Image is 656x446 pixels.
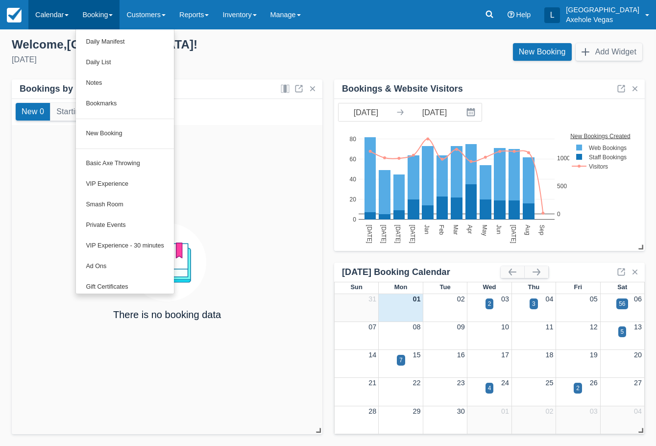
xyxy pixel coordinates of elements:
a: New Booking [76,124,173,144]
a: 12 [590,323,598,331]
span: Fri [574,283,583,291]
div: 3 [532,299,535,308]
a: Private Events [76,215,173,236]
a: 07 [368,323,376,331]
a: 16 [457,351,465,359]
a: 29 [413,407,421,415]
a: 31 [368,295,376,303]
a: 10 [501,323,509,331]
span: Sun [350,283,362,291]
div: 56 [619,299,625,308]
a: 08 [413,323,421,331]
input: End Date [407,103,462,121]
a: 03 [501,295,509,303]
a: New Booking [513,43,572,61]
div: 7 [399,356,403,365]
a: 11 [545,323,553,331]
button: New 0 [16,103,50,121]
a: 14 [368,351,376,359]
button: Add Widget [576,43,642,61]
a: 02 [457,295,465,303]
div: 2 [576,384,580,393]
a: VIP Experience [76,174,173,195]
a: 01 [413,295,421,303]
a: 18 [545,351,553,359]
a: Gift Certificates [76,277,173,297]
div: [DATE] Booking Calendar [342,267,501,278]
div: 4 [488,384,491,393]
img: checkfront-main-nav-mini-logo.png [7,8,22,23]
a: 05 [590,295,598,303]
a: 06 [634,295,642,303]
div: L [544,7,560,23]
a: 03 [590,407,598,415]
a: 27 [634,379,642,387]
a: 09 [457,323,465,331]
a: 02 [545,407,553,415]
i: Help [508,11,514,18]
ul: Booking [75,29,174,294]
span: Wed [483,283,496,291]
div: 5 [621,327,624,336]
div: Bookings by Month [20,83,102,95]
a: 19 [590,351,598,359]
a: 26 [590,379,598,387]
div: Welcome , [GEOGRAPHIC_DATA] ! [12,37,320,52]
div: [DATE] [12,54,320,66]
span: Sat [617,283,627,291]
a: Daily Manifest [76,32,173,52]
a: 04 [634,407,642,415]
a: Basic Axe Throwing [76,153,173,174]
span: Help [516,11,531,19]
button: Interact with the calendar and add the check-in date for your trip. [462,103,482,121]
a: Bookmarks [76,94,173,114]
a: Smash Room [76,195,173,215]
a: 23 [457,379,465,387]
a: 01 [501,407,509,415]
a: 17 [501,351,509,359]
a: Daily List [76,52,173,73]
a: Ad Ons [76,256,173,277]
span: Tue [440,283,451,291]
span: Thu [528,283,540,291]
a: 04 [545,295,553,303]
a: 13 [634,323,642,331]
input: Start Date [339,103,393,121]
span: Mon [394,283,408,291]
div: 2 [488,299,491,308]
text: New Bookings Created [571,132,631,139]
a: 30 [457,407,465,415]
a: 25 [545,379,553,387]
p: Axehole Vegas [566,15,639,25]
a: 15 [413,351,421,359]
a: VIP Experience - 30 minutes [76,236,173,256]
a: 28 [368,407,376,415]
button: Starting 0 [50,103,97,121]
a: Notes [76,73,173,94]
h4: There is no booking data [113,309,221,320]
p: [GEOGRAPHIC_DATA] [566,5,639,15]
a: 24 [501,379,509,387]
a: 21 [368,379,376,387]
a: 22 [413,379,421,387]
a: 20 [634,351,642,359]
div: Bookings & Website Visitors [342,83,463,95]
